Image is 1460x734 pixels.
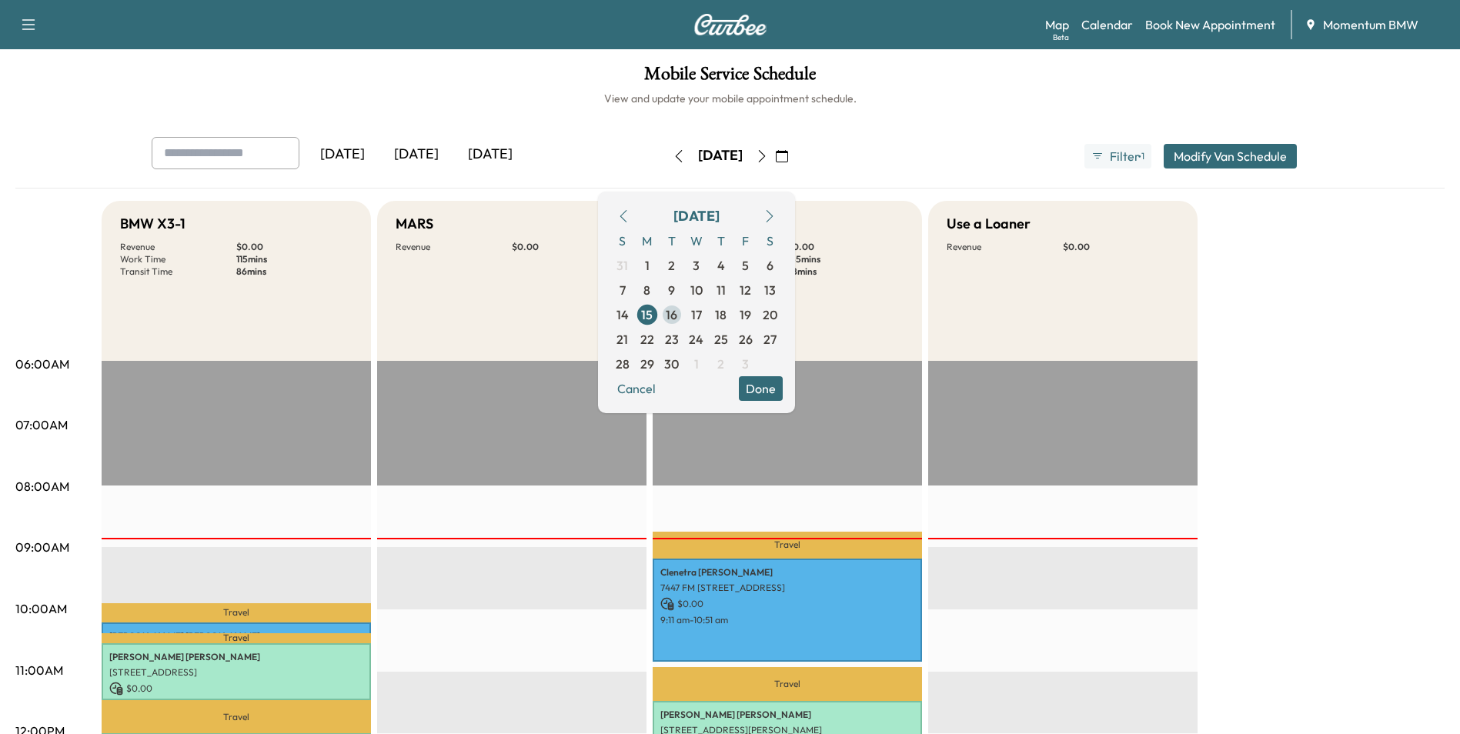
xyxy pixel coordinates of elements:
[690,281,703,299] span: 10
[698,146,743,165] div: [DATE]
[733,229,758,253] span: F
[1110,147,1138,165] span: Filter
[660,566,914,579] p: Clenetra [PERSON_NAME]
[717,256,725,275] span: 4
[1081,15,1133,34] a: Calendar
[236,265,352,278] p: 86 mins
[641,305,653,324] span: 15
[643,281,650,299] span: 8
[693,256,700,275] span: 3
[689,330,703,349] span: 24
[742,355,749,373] span: 3
[1045,15,1069,34] a: MapBeta
[668,256,675,275] span: 2
[660,709,914,721] p: [PERSON_NAME] [PERSON_NAME]
[610,229,635,253] span: S
[640,330,654,349] span: 22
[758,229,783,253] span: S
[763,305,777,324] span: 20
[1323,15,1418,34] span: Momentum BMW
[684,229,709,253] span: W
[660,614,914,626] p: 9:11 am - 10:51 am
[15,538,69,556] p: 09:00AM
[740,305,751,324] span: 19
[15,599,67,618] p: 10:00AM
[1145,15,1275,34] a: Book New Appointment
[512,241,628,253] p: $ 0.00
[635,229,660,253] span: M
[660,229,684,253] span: T
[236,241,352,253] p: $ 0.00
[396,213,433,235] h5: MARS
[717,281,726,299] span: 11
[714,330,728,349] span: 25
[15,91,1445,106] h6: View and update your mobile appointment schedule.
[15,355,69,373] p: 06:00AM
[616,330,628,349] span: 21
[715,305,727,324] span: 18
[396,241,512,253] p: Revenue
[109,651,363,663] p: [PERSON_NAME] [PERSON_NAME]
[709,229,733,253] span: T
[767,256,773,275] span: 6
[660,597,914,611] p: $ 0.00
[640,355,654,373] span: 29
[379,137,453,172] div: [DATE]
[616,355,630,373] span: 28
[693,14,767,35] img: Curbee Logo
[102,603,371,623] p: Travel
[673,205,720,227] div: [DATE]
[120,253,236,265] p: Work Time
[787,265,904,278] p: 78 mins
[616,256,628,275] span: 31
[120,213,185,235] h5: BMW X3-1
[1164,144,1297,168] button: Modify Van Schedule
[15,65,1445,91] h1: Mobile Service Schedule
[740,281,751,299] span: 12
[742,256,749,275] span: 5
[620,281,626,299] span: 7
[15,477,69,495] p: 08:00AM
[653,667,922,701] p: Travel
[947,213,1031,235] h5: Use a Loaner
[1084,144,1151,168] button: Filter●1
[616,305,629,324] span: 14
[236,253,352,265] p: 115 mins
[691,305,702,324] span: 17
[739,330,753,349] span: 26
[306,137,379,172] div: [DATE]
[764,281,776,299] span: 13
[15,415,68,434] p: 07:00AM
[120,265,236,278] p: Transit Time
[15,661,63,679] p: 11:00AM
[1063,241,1179,253] p: $ 0.00
[717,355,724,373] span: 2
[787,253,904,265] p: 155 mins
[645,256,650,275] span: 1
[653,532,922,559] p: Travel
[109,699,363,711] p: 10:33 am - 11:28 am
[1053,32,1069,43] div: Beta
[668,281,675,299] span: 9
[109,630,363,642] p: [PERSON_NAME] [PERSON_NAME]
[665,330,679,349] span: 23
[120,241,236,253] p: Revenue
[947,241,1063,253] p: Revenue
[1138,152,1141,160] span: ●
[666,305,677,324] span: 16
[109,666,363,679] p: [STREET_ADDRESS]
[102,700,371,733] p: Travel
[660,582,914,594] p: 7447 FM [STREET_ADDRESS]
[109,682,363,696] p: $ 0.00
[763,330,777,349] span: 27
[102,633,371,643] p: Travel
[1141,150,1144,162] span: 1
[664,355,679,373] span: 30
[739,376,783,401] button: Done
[453,137,527,172] div: [DATE]
[610,376,663,401] button: Cancel
[694,355,699,373] span: 1
[787,241,904,253] p: $ 0.00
